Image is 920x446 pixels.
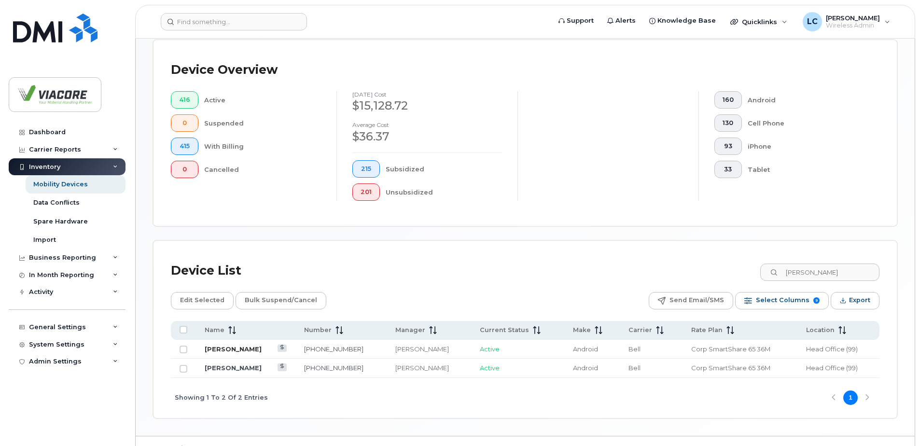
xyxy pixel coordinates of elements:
[386,160,502,178] div: Subsidized
[352,91,502,98] h4: [DATE] cost
[161,13,307,30] input: Find something...
[395,345,462,354] div: [PERSON_NAME]
[304,326,332,334] span: Number
[642,11,723,30] a: Knowledge Base
[352,160,380,178] button: 215
[395,363,462,373] div: [PERSON_NAME]
[171,91,198,109] button: 416
[649,292,733,309] button: Send Email/SMS
[204,161,321,178] div: Cancelled
[813,297,820,304] span: 9
[806,364,858,372] span: Head Office (99)
[171,138,198,155] button: 415
[831,292,879,309] button: Export
[180,293,224,307] span: Edit Selected
[669,293,724,307] span: Send Email/SMS
[714,138,742,155] button: 93
[600,11,642,30] a: Alerts
[236,292,326,309] button: Bulk Suspend/Cancel
[245,293,317,307] span: Bulk Suspend/Cancel
[724,12,794,31] div: Quicklinks
[179,166,190,173] span: 0
[573,345,598,353] span: Android
[171,292,234,309] button: Edit Selected
[361,188,372,196] span: 201
[480,326,529,334] span: Current Status
[304,364,363,372] a: [PHONE_NUMBER]
[171,114,198,132] button: 0
[806,326,835,334] span: Location
[714,91,742,109] button: 160
[171,161,198,178] button: 0
[691,345,770,353] span: Corp SmartShare 65 36M
[480,345,500,353] span: Active
[171,57,278,83] div: Device Overview
[204,138,321,155] div: With Billing
[304,345,363,353] a: [PHONE_NUMBER]
[480,364,500,372] span: Active
[748,91,864,109] div: Android
[361,165,372,173] span: 215
[628,345,641,353] span: Bell
[352,183,380,201] button: 201
[742,18,777,26] span: Quicklinks
[205,364,262,372] a: [PERSON_NAME]
[796,12,897,31] div: Lyndon Calapini
[386,183,502,201] div: Unsubsidized
[573,364,598,372] span: Android
[748,114,864,132] div: Cell Phone
[352,128,502,145] div: $36.37
[843,390,858,405] button: Page 1
[205,345,262,353] a: [PERSON_NAME]
[352,122,502,128] h4: Average cost
[748,161,864,178] div: Tablet
[552,11,600,30] a: Support
[691,364,770,372] span: Corp SmartShare 65 36M
[615,16,636,26] span: Alerts
[175,390,268,405] span: Showing 1 To 2 Of 2 Entries
[628,326,652,334] span: Carrier
[205,326,224,334] span: Name
[807,16,818,28] span: LC
[826,22,880,29] span: Wireless Admin
[204,114,321,132] div: Suspended
[723,119,734,127] span: 130
[806,345,858,353] span: Head Office (99)
[714,114,742,132] button: 130
[179,96,190,104] span: 416
[278,363,287,371] a: View Last Bill
[723,166,734,173] span: 33
[179,119,190,127] span: 0
[171,258,241,283] div: Device List
[714,161,742,178] button: 33
[278,345,287,352] a: View Last Bill
[352,98,502,114] div: $15,128.72
[849,293,870,307] span: Export
[179,142,190,150] span: 415
[760,264,879,281] input: Search Device List ...
[756,293,809,307] span: Select Columns
[723,96,734,104] span: 160
[395,326,425,334] span: Manager
[573,326,591,334] span: Make
[567,16,594,26] span: Support
[628,364,641,372] span: Bell
[748,138,864,155] div: iPhone
[691,326,723,334] span: Rate Plan
[826,14,880,22] span: [PERSON_NAME]
[723,142,734,150] span: 93
[204,91,321,109] div: Active
[657,16,716,26] span: Knowledge Base
[735,292,829,309] button: Select Columns 9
